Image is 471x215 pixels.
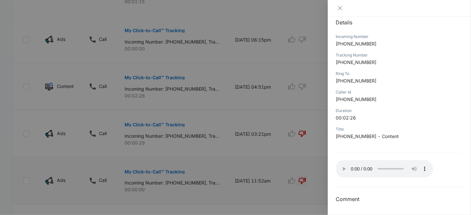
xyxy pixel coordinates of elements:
span: [PHONE_NUMBER] - Content [336,133,399,139]
audio: Your browser does not support the audio tag. [336,160,433,178]
span: 00:02:26 [336,115,356,120]
span: [PHONE_NUMBER] [336,96,376,102]
span: [PHONE_NUMBER] [336,59,376,65]
button: Close [336,5,345,11]
span: [PHONE_NUMBER] [336,41,376,46]
span: close [338,6,343,11]
h2: Details [336,19,463,26]
div: Title [336,126,463,132]
h3: Comment [336,195,463,203]
div: Incoming Number [336,34,463,40]
div: Ring To [336,71,463,77]
div: Caller Id [336,89,463,95]
div: Tracking Number [336,52,463,58]
span: [PHONE_NUMBER] [336,78,376,83]
div: Duration [336,108,463,114]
